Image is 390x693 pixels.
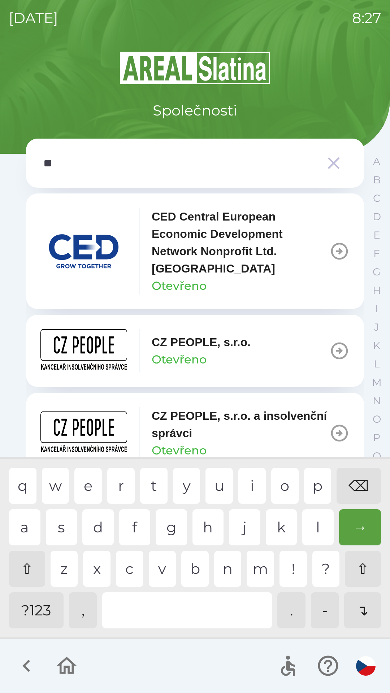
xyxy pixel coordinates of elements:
[368,373,386,392] button: M
[373,210,381,223] p: D
[368,171,386,189] button: B
[372,376,382,389] p: M
[152,407,329,442] p: CZ PEOPLE, s.r.o. a insolvenční správci
[152,208,329,277] p: CED Central European Economic Development Network Nonprofit Ltd. [GEOGRAPHIC_DATA]
[368,318,386,336] button: J
[373,450,381,462] p: Q
[9,7,58,29] p: [DATE]
[153,100,237,121] p: Společnosti
[373,395,381,407] p: N
[368,428,386,447] button: P
[368,392,386,410] button: N
[26,51,364,85] img: Logo
[152,442,207,459] p: Otevřeno
[352,7,381,29] p: 8:27
[26,193,364,309] button: CED Central European Economic Development Network Nonprofit Ltd. [GEOGRAPHIC_DATA]Otevřeno
[373,266,381,278] p: G
[40,329,127,372] img: 4249d381-2173-4425-b5a7-9c19cab737e4.png
[356,656,376,676] img: cs flag
[373,155,380,168] p: A
[368,447,386,465] button: Q
[368,281,386,300] button: H
[368,300,386,318] button: I
[152,351,207,368] p: Otevřeno
[152,277,207,295] p: Otevřeno
[152,334,251,351] p: CZ PEOPLE, s.r.o.
[368,244,386,263] button: F
[374,358,380,370] p: L
[373,284,381,297] p: H
[373,174,381,186] p: B
[373,247,380,260] p: F
[368,336,386,355] button: K
[374,321,379,334] p: J
[368,355,386,373] button: L
[373,413,381,426] p: O
[40,230,127,273] img: d9501dcd-2fae-4a13-a1b3-8010d0152126.png
[373,192,380,205] p: C
[26,393,364,474] button: CZ PEOPLE, s.r.o. a insolvenční správciOtevřeno
[368,226,386,244] button: E
[368,263,386,281] button: G
[40,411,127,455] img: f37d935b-a87d-482a-adb0-5a71078820fe.png
[373,431,380,444] p: P
[368,410,386,428] button: O
[375,302,378,315] p: I
[373,229,380,241] p: E
[368,189,386,208] button: C
[368,208,386,226] button: D
[26,315,364,387] button: CZ PEOPLE, s.r.o.Otevřeno
[368,152,386,171] button: A
[373,339,380,352] p: K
